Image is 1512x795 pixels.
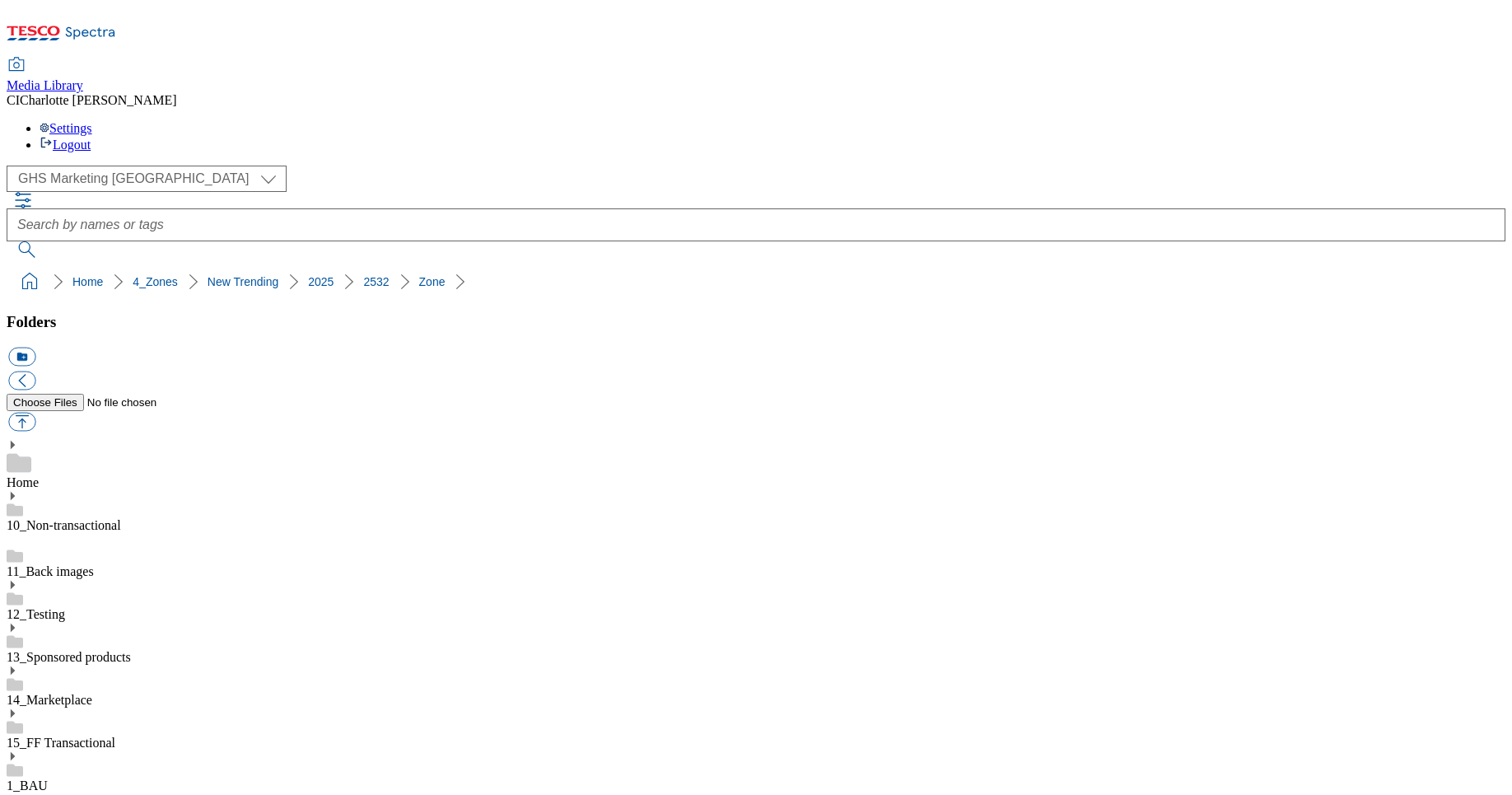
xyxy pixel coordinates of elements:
[72,275,103,288] a: Home
[7,518,121,532] a: 10_Non-transactional
[40,138,91,152] a: Logout
[208,275,278,288] a: New Trending
[20,93,177,107] span: Charlotte [PERSON_NAME]
[7,564,94,578] a: 11_Back images
[419,275,446,288] a: Zone
[7,736,115,750] a: 15_FF Transactional
[7,475,39,489] a: Home
[7,313,1505,331] h3: Folders
[7,266,1505,297] nav: breadcrumb
[7,93,20,107] span: CI
[133,275,177,288] a: 4_Zones
[7,650,131,664] a: 13_Sponsored products
[16,269,43,295] a: home
[7,78,83,92] span: Media Library
[7,693,92,707] a: 14_Marketplace
[40,121,92,135] a: Settings
[7,58,83,93] a: Media Library
[7,208,1505,241] input: Search by names or tags
[7,779,48,793] a: 1_BAU
[363,275,389,288] a: 2532
[308,275,334,288] a: 2025
[7,607,65,621] a: 12_Testing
